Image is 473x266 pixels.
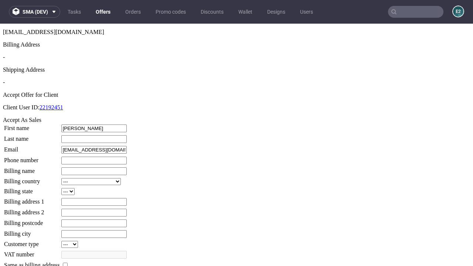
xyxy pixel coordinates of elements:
button: sma (dev) [9,6,60,18]
td: VAT number [4,227,60,235]
a: Discounts [196,6,228,18]
span: - [3,30,5,37]
td: Billing postcode [4,195,60,204]
td: Email [4,122,60,130]
td: Billing name [4,143,60,152]
td: First name [4,100,60,109]
td: Same as billing address [4,238,60,246]
div: Billing Address [3,18,470,24]
td: Billing state [4,164,60,172]
td: Billing address 2 [4,185,60,193]
div: Accept Offer for Client [3,68,470,75]
a: Orders [121,6,145,18]
a: Promo codes [151,6,190,18]
td: Customer type [4,217,60,225]
td: Phone number [4,133,60,141]
a: Designs [263,6,290,18]
td: Billing city [4,206,60,215]
div: Shipping Address [3,43,470,50]
span: sma (dev) [23,9,48,14]
td: Billing address 1 [4,174,60,183]
span: [EMAIL_ADDRESS][DOMAIN_NAME] [3,5,104,11]
a: 22192451 [40,81,63,87]
p: Client User ID: [3,81,470,87]
a: Users [296,6,317,18]
td: Last name [4,111,60,120]
div: Accept As Sales [3,93,470,100]
figcaption: e2 [453,6,463,17]
a: Tasks [63,6,85,18]
a: Offers [91,6,115,18]
a: Wallet [234,6,257,18]
td: Billing country [4,154,60,162]
span: - [3,55,5,62]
